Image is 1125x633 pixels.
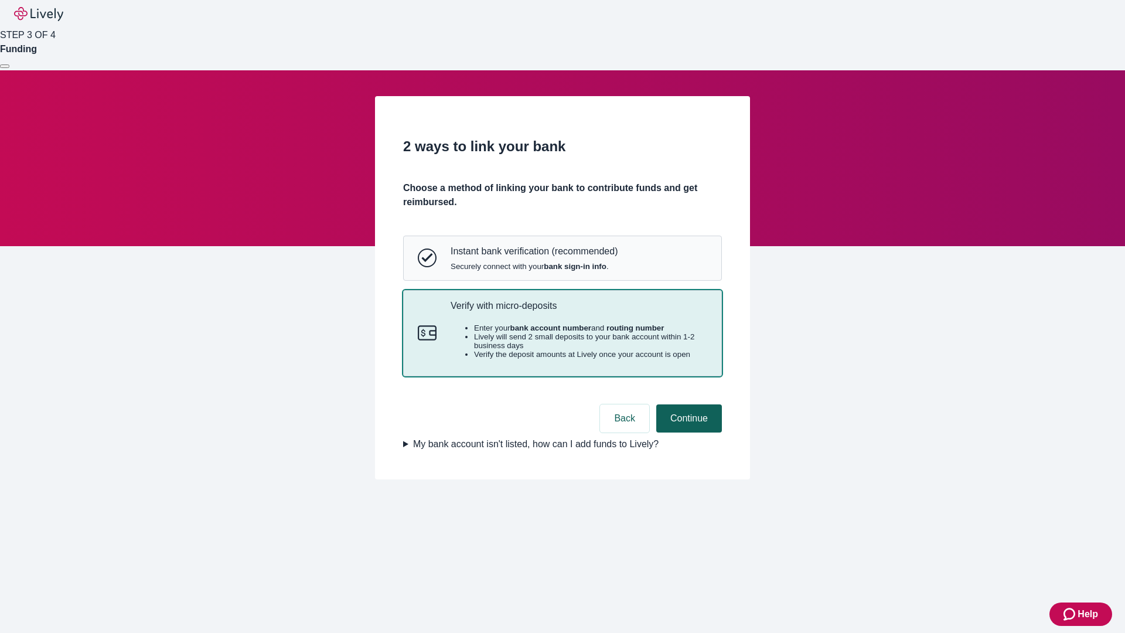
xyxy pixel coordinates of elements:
span: Help [1078,607,1098,621]
svg: Zendesk support icon [1063,607,1078,621]
strong: routing number [606,324,664,332]
img: Lively [14,7,63,21]
button: Zendesk support iconHelp [1049,603,1112,626]
svg: Micro-deposits [418,324,437,342]
li: Verify the deposit amounts at Lively once your account is open [474,350,707,359]
button: Continue [656,404,722,433]
button: Back [600,404,649,433]
li: Enter your and [474,324,707,332]
strong: bank account number [510,324,592,332]
strong: bank sign-in info [544,262,606,271]
p: Instant bank verification (recommended) [451,246,618,257]
span: Securely connect with your . [451,262,618,271]
p: Verify with micro-deposits [451,300,707,311]
li: Lively will send 2 small deposits to your bank account within 1-2 business days [474,332,707,350]
button: Micro-depositsVerify with micro-depositsEnter yourbank account numberand routing numberLively wil... [404,291,721,376]
summary: My bank account isn't listed, how can I add funds to Lively? [403,437,722,451]
svg: Instant bank verification [418,249,437,267]
h2: 2 ways to link your bank [403,136,722,157]
h4: Choose a method of linking your bank to contribute funds and get reimbursed. [403,181,722,209]
button: Instant bank verificationInstant bank verification (recommended)Securely connect with yourbank si... [404,236,721,280]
